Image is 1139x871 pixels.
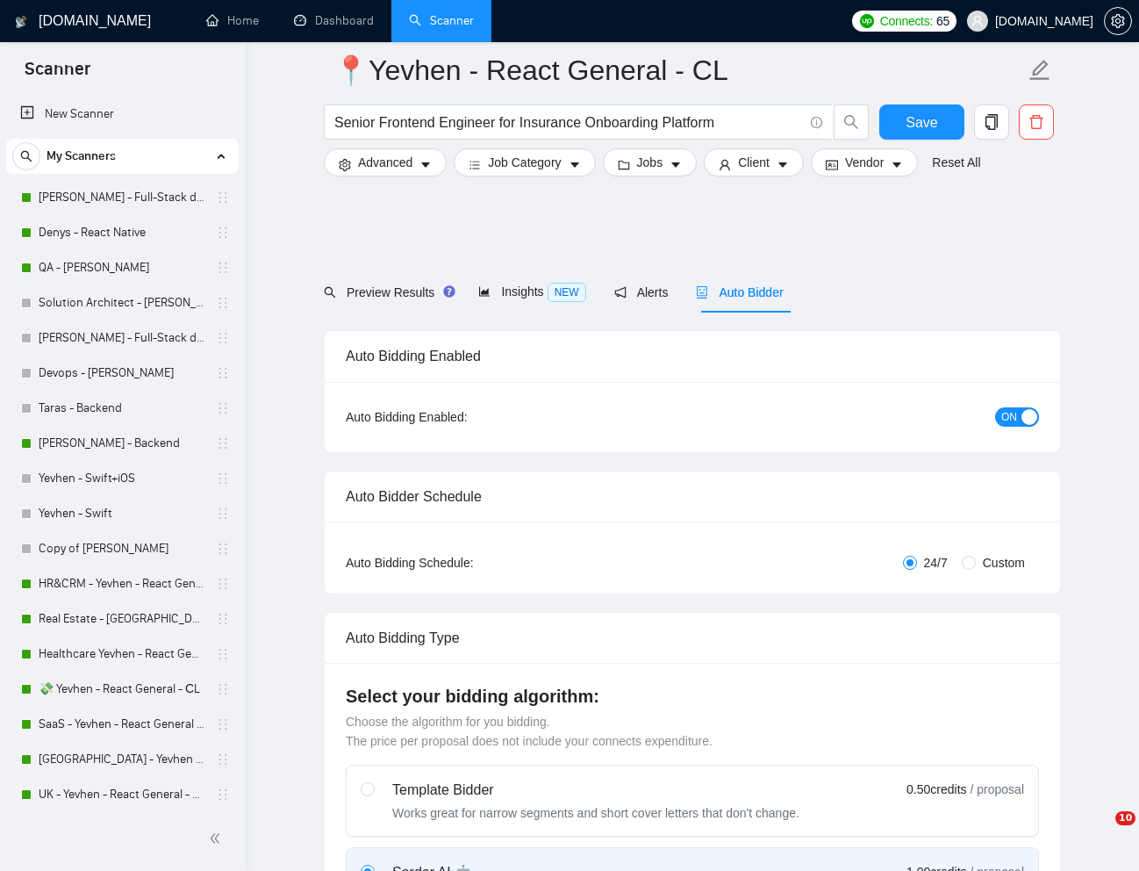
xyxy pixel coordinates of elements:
[603,148,698,176] button: folderJobscaret-down
[441,284,457,299] div: Tooltip anchor
[39,215,205,250] a: Denys - React Native
[1020,114,1053,130] span: delete
[906,780,966,799] span: 0.50 credits
[39,356,205,391] a: Devops - [PERSON_NAME]
[358,153,412,172] span: Advanced
[216,717,230,731] span: holder
[976,553,1032,572] span: Custom
[891,158,903,171] span: caret-down
[6,97,239,132] li: New Scanner
[454,148,595,176] button: barsJob Categorycaret-down
[346,684,1039,709] h4: Select your bidding algorithm:
[835,114,868,130] span: search
[12,142,40,170] button: search
[880,11,933,31] span: Connects:
[39,601,205,637] a: Real Estate - [GEOGRAPHIC_DATA] - React General - СL
[333,48,1025,92] input: Scanner name...
[811,117,822,128] span: info-circle
[696,285,783,299] span: Auto Bidder
[860,14,874,28] img: upwork-logo.png
[614,286,627,299] span: notification
[39,637,205,672] a: Healthcare Yevhen - React General - СL
[39,566,205,601] a: HR&CRM - Yevhen - React General - СL
[826,158,838,171] span: idcard
[971,781,1024,798] span: / proposal
[346,715,713,748] span: Choose the algorithm for you bidding. The price per proposal does not include your connects expen...
[216,261,230,275] span: holder
[1019,104,1054,140] button: delete
[974,104,1009,140] button: copy
[738,153,770,172] span: Client
[216,682,230,696] span: holder
[324,285,450,299] span: Preview Results
[834,104,869,140] button: search
[637,153,663,172] span: Jobs
[39,285,205,320] a: Solution Architect - [PERSON_NAME]
[975,114,1008,130] span: copy
[39,426,205,461] a: [PERSON_NAME] - Backend
[469,158,481,171] span: bars
[569,158,581,171] span: caret-down
[39,777,205,812] a: UK - Yevhen - React General - СL
[216,542,230,556] span: holder
[216,647,230,661] span: holder
[614,285,669,299] span: Alerts
[216,331,230,345] span: holder
[346,331,1039,381] div: Auto Bidding Enabled
[1079,811,1121,853] iframe: Intercom live chat
[339,158,351,171] span: setting
[209,830,226,847] span: double-left
[346,471,1039,522] div: Auto Bidder Schedule
[216,436,230,450] span: holder
[216,226,230,240] span: holder
[419,158,432,171] span: caret-down
[670,158,682,171] span: caret-down
[1028,59,1051,82] span: edit
[39,250,205,285] a: QA - [PERSON_NAME]
[324,286,336,299] span: search
[216,471,230,486] span: holder
[216,612,230,626] span: holder
[392,804,799,822] div: Works great for narrow segments and short cover letters that don't change.
[1115,811,1135,825] span: 10
[13,150,39,162] span: search
[392,780,799,801] div: Template Bidder
[216,507,230,521] span: holder
[324,148,447,176] button: settingAdvancedcaret-down
[20,97,225,132] a: New Scanner
[39,672,205,707] a: 💸 Yevhen - React General - СL
[936,11,949,31] span: 65
[39,742,205,777] a: [GEOGRAPHIC_DATA] - Yevhen - React General - СL
[334,112,803,133] input: Search Freelance Jobs...
[216,577,230,591] span: holder
[932,153,980,172] a: Reset All
[618,158,630,171] span: folder
[1105,14,1131,28] span: setting
[39,180,205,215] a: [PERSON_NAME] - Full-Stack dev
[216,191,230,205] span: holder
[906,112,937,133] span: Save
[346,553,577,572] div: Auto Bidding Schedule:
[39,531,205,566] a: Copy of [PERSON_NAME]
[216,788,230,802] span: holder
[216,401,230,415] span: holder
[39,496,205,531] a: Yevhen - Swift
[777,158,789,171] span: caret-down
[216,752,230,767] span: holder
[39,320,205,356] a: [PERSON_NAME] - Full-Stack dev
[346,613,1039,663] div: Auto Bidding Type
[206,13,259,28] a: homeHome
[294,13,374,28] a: dashboardDashboard
[39,707,205,742] a: SaaS - Yevhen - React General - СL
[15,8,27,36] img: logo
[879,104,964,140] button: Save
[478,285,491,298] span: area-chart
[971,15,984,27] span: user
[409,13,474,28] a: searchScanner
[47,139,116,174] span: My Scanners
[719,158,731,171] span: user
[1001,407,1017,427] span: ON
[696,286,708,299] span: robot
[346,407,577,427] div: Auto Bidding Enabled:
[811,148,918,176] button: idcardVendorcaret-down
